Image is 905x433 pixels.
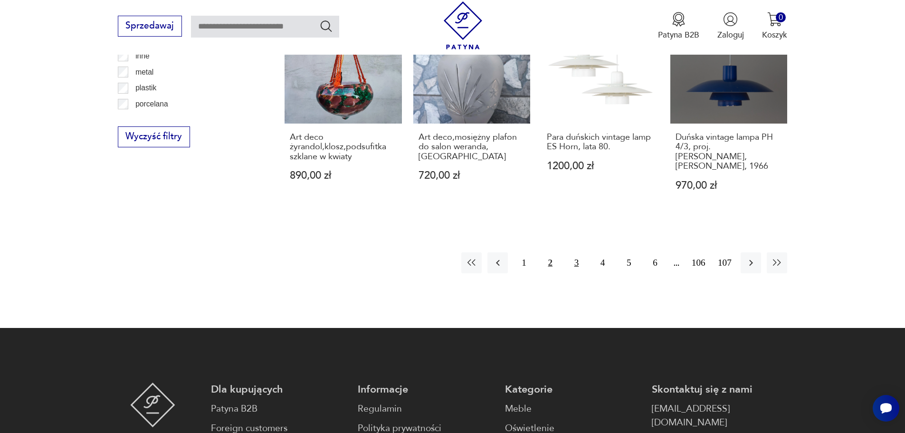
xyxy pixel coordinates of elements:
p: 1200,00 zł [547,161,654,171]
p: 970,00 zł [676,181,782,191]
p: 720,00 zł [419,171,525,181]
a: Art deco żyrandol,klosz,podsufitka szklane w kwiatyArt deco żyrandol,klosz,podsufitka szklane w k... [285,6,402,212]
button: 0Koszyk [762,12,787,40]
a: Patyna B2B [211,402,346,416]
p: inne [135,50,149,62]
a: Ikona medaluPatyna B2B [658,12,699,40]
h3: Para duńskich vintage lamp ES Horn, lata 80. [547,133,654,152]
button: Sprzedawaj [118,16,182,37]
a: [EMAIL_ADDRESS][DOMAIN_NAME] [652,402,787,430]
div: 0 [776,12,786,22]
img: Ikonka użytkownika [723,12,738,27]
img: Ikona koszyka [767,12,782,27]
p: porcelana [135,98,168,110]
p: Informacje [358,383,493,396]
a: Regulamin [358,402,493,416]
button: 5 [619,252,639,273]
p: 890,00 zł [290,171,397,181]
button: Wyczyść filtry [118,126,190,147]
iframe: Smartsupp widget button [873,395,899,422]
p: Kategorie [505,383,640,396]
p: metal [135,66,153,78]
button: Szukaj [319,19,333,33]
a: Art deco,mosiężny plafon do salon weranda,łazienkaArt deco,mosiężny plafon do salon weranda,[GEOG... [413,6,531,212]
h3: Art deco żyrandol,klosz,podsufitka szklane w kwiaty [290,133,397,162]
p: Zaloguj [717,29,744,40]
a: Sprzedawaj [118,23,182,30]
p: Dla kupujących [211,383,346,396]
a: Para duńskich vintage lamp ES Horn, lata 80.Para duńskich vintage lamp ES Horn, lata 80.1200,00 zł [542,6,659,212]
button: 1 [514,252,534,273]
p: porcelit [135,114,159,126]
button: 2 [540,252,561,273]
button: 3 [566,252,587,273]
button: 107 [714,252,735,273]
h3: Art deco,mosiężny plafon do salon weranda,[GEOGRAPHIC_DATA] [419,133,525,162]
button: 106 [688,252,709,273]
p: Koszyk [762,29,787,40]
h3: Duńska vintage lampa PH 4/3, proj. [PERSON_NAME], [PERSON_NAME], 1966 [676,133,782,172]
a: KlasykDuńska vintage lampa PH 4/3, proj. Poul Henningsen, Louis Poulsen, 1966Duńska vintage lampa... [670,6,788,212]
button: Zaloguj [717,12,744,40]
button: Patyna B2B [658,12,699,40]
img: Patyna - sklep z meblami i dekoracjami vintage [439,1,487,49]
button: 6 [645,252,665,273]
img: Patyna - sklep z meblami i dekoracjami vintage [130,383,175,427]
p: plastik [135,82,156,94]
p: Skontaktuj się z nami [652,383,787,396]
p: Patyna B2B [658,29,699,40]
img: Ikona medalu [671,12,686,27]
a: Meble [505,402,640,416]
button: 4 [592,252,613,273]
